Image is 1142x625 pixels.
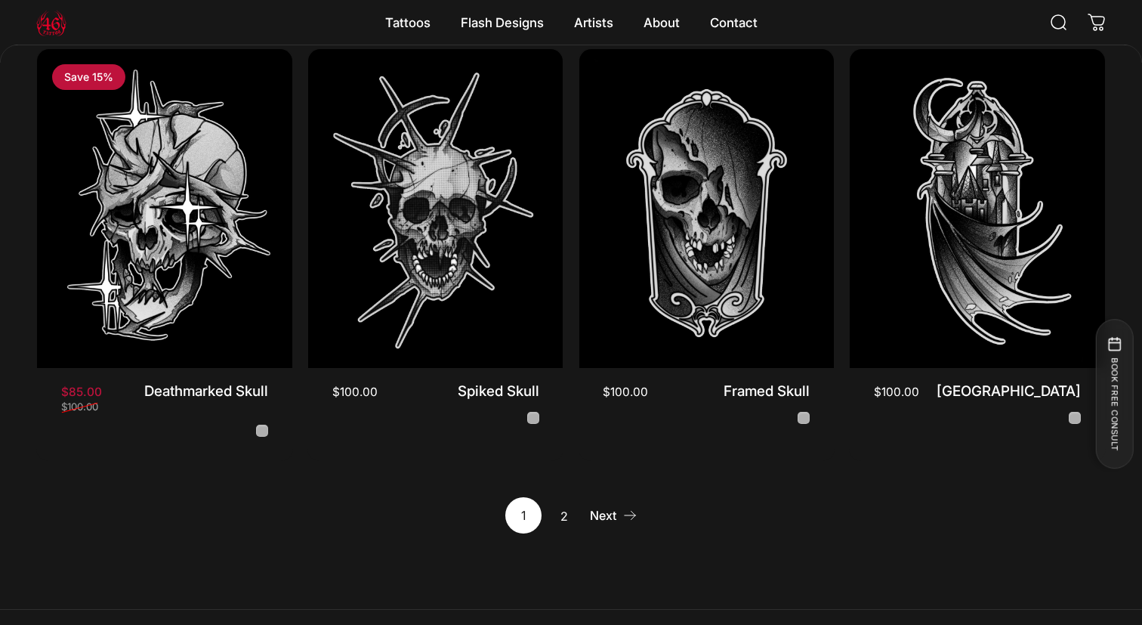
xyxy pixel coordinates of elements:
[579,49,835,368] img: Framed Skull
[628,7,695,39] summary: About
[144,382,268,400] a: Deathmarked Skull
[724,382,810,400] a: Framed Skull
[308,49,563,368] img: Spiked Skull
[446,7,559,39] summary: Flash Designs
[850,49,1105,368] img: Moonlit Castle
[548,497,584,534] a: 2
[798,412,810,424] a: Framed Skull - Black and Grey
[1069,412,1081,424] a: Moonlit Castle - Black and Grey
[370,7,773,39] nav: Primary
[590,497,637,534] a: Next
[332,386,378,398] span: $100.00
[695,7,773,39] a: Contact
[61,402,98,412] span: $100.00
[937,382,1081,400] a: [GEOGRAPHIC_DATA]
[1080,6,1113,39] a: 0 items
[37,49,292,368] img: Deathmarked Skull
[370,7,446,39] summary: Tattoos
[61,386,102,398] span: $85.00
[458,382,539,400] a: Spiked Skull
[559,7,628,39] summary: Artists
[527,412,539,424] a: Spiked Skull - Black and Grey
[256,425,268,437] a: Deathmarked Skull - Black and Grey
[1095,319,1133,469] button: BOOK FREE CONSULT
[874,386,919,398] span: $100.00
[603,386,648,398] span: $100.00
